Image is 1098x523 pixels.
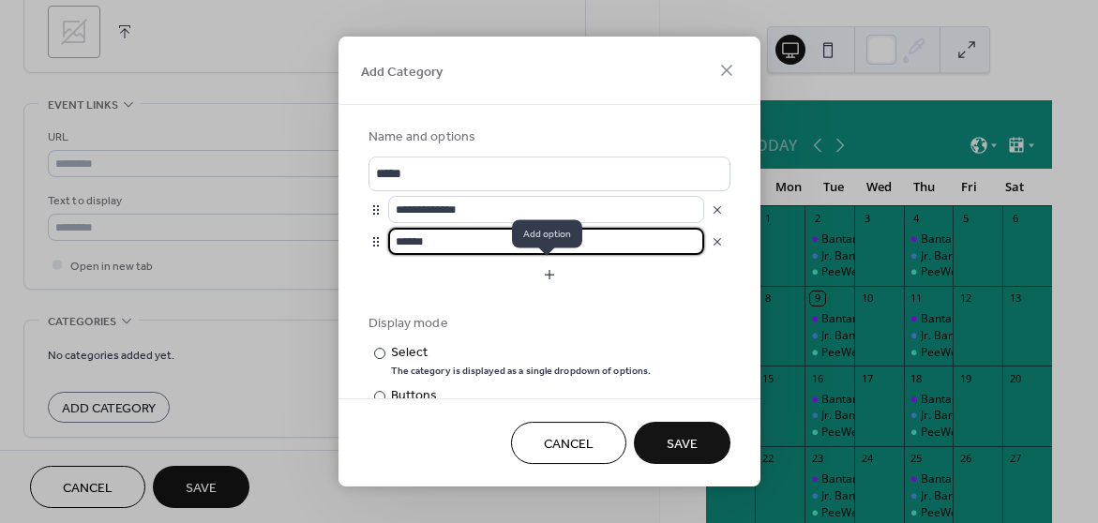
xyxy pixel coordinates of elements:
button: Save [634,422,730,464]
div: Select [391,343,648,363]
div: The category is displayed as a single dropdown of options. [391,365,652,378]
span: Cancel [544,434,594,454]
span: Save [667,434,698,454]
div: Display mode [369,314,727,334]
span: Add Category [361,62,443,82]
div: Buttons [391,386,590,406]
div: Name and options [369,127,727,147]
span: Add option [512,219,582,247]
button: Cancel [511,422,626,464]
